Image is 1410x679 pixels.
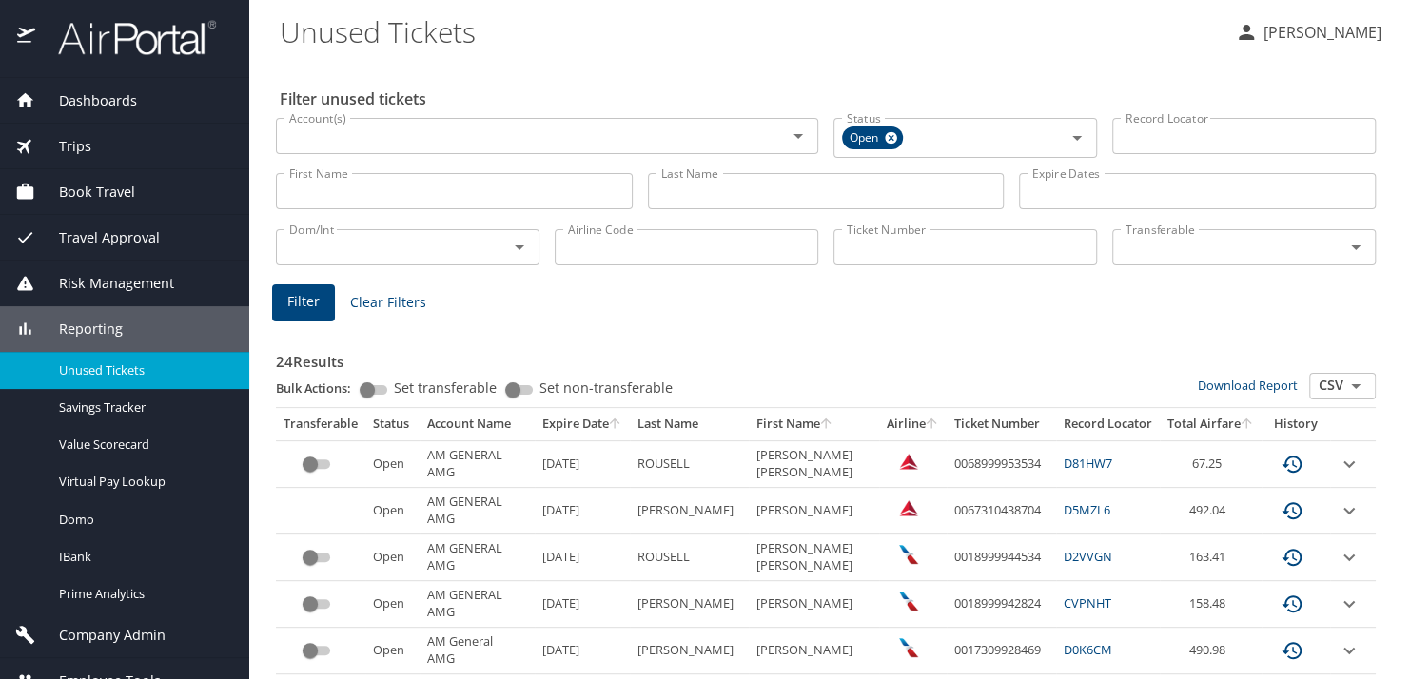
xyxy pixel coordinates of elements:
[879,408,947,440] th: Airline
[820,418,833,431] button: sort
[17,19,37,56] img: icon-airportal.png
[35,227,160,248] span: Travel Approval
[947,534,1056,581] td: 0018999944534
[899,545,918,564] img: American Airlines
[365,581,420,628] td: Open
[630,581,749,628] td: [PERSON_NAME]
[343,285,434,320] button: Clear Filters
[947,408,1056,440] th: Ticket Number
[350,291,426,315] span: Clear Filters
[59,585,226,603] span: Prime Analytics
[1160,408,1262,440] th: Total Airfare
[1160,440,1262,487] td: 67.25
[35,625,166,646] span: Company Admin
[1160,488,1262,534] td: 492.04
[535,408,630,440] th: Expire Date
[749,628,879,674] td: [PERSON_NAME]
[1064,501,1110,518] a: D5MZL6
[842,128,890,148] span: Open
[947,488,1056,534] td: 0067310438704
[1064,125,1090,151] button: Open
[394,381,497,395] span: Set transferable
[365,534,420,581] td: Open
[420,628,535,674] td: AM General AMG
[1064,548,1112,565] a: D2VVGN
[535,488,630,534] td: [DATE]
[420,534,535,581] td: AM GENERAL AMG
[630,440,749,487] td: ROUSELL
[276,339,1376,373] h3: 24 Results
[1258,21,1381,44] p: [PERSON_NAME]
[1227,15,1389,49] button: [PERSON_NAME]
[1262,408,1330,440] th: History
[420,488,535,534] td: AM GENERAL AMG
[630,628,749,674] td: [PERSON_NAME]
[365,488,420,534] td: Open
[35,182,135,203] span: Book Travel
[276,379,366,397] p: Bulk Actions:
[1064,594,1111,611] a: CVPNHT
[280,84,1380,114] h2: Filter unused tickets
[1198,377,1298,394] a: Download Report
[1160,534,1262,581] td: 163.41
[630,488,749,534] td: [PERSON_NAME]
[785,123,812,149] button: Open
[1241,418,1254,431] button: sort
[1064,455,1112,472] a: D81HW7
[899,638,918,657] img: American Airlines
[1338,546,1361,569] button: expand row
[506,234,533,261] button: Open
[1056,408,1160,440] th: Record Locator
[59,361,226,379] span: Unused Tickets
[539,381,673,395] span: Set non-transferable
[1342,373,1369,399] button: Open
[35,319,123,339] span: Reporting
[1338,499,1361,522] button: expand row
[947,581,1056,628] td: 0018999942824
[280,2,1220,61] h1: Unused Tickets
[59,473,226,491] span: Virtual Pay Lookup
[59,436,226,454] span: Value Scorecard
[899,592,918,611] img: American Airlines
[59,548,226,566] span: IBank
[272,284,335,321] button: Filter
[365,440,420,487] td: Open
[749,408,879,440] th: First Name
[630,534,749,581] td: ROUSELL
[420,408,535,440] th: Account Name
[609,418,622,431] button: sort
[365,408,420,440] th: Status
[1342,234,1369,261] button: Open
[749,581,879,628] td: [PERSON_NAME]
[1338,639,1361,662] button: expand row
[535,534,630,581] td: [DATE]
[749,534,879,581] td: [PERSON_NAME] [PERSON_NAME]
[420,581,535,628] td: AM GENERAL AMG
[35,273,174,294] span: Risk Management
[59,511,226,529] span: Domo
[284,416,358,433] div: Transferable
[365,628,420,674] td: Open
[1338,592,1361,615] button: expand row
[1338,453,1361,475] button: expand row
[749,440,879,487] td: [PERSON_NAME] [PERSON_NAME]
[35,136,91,157] span: Trips
[1160,581,1262,628] td: 158.48
[535,440,630,487] td: [DATE]
[535,628,630,674] td: [DATE]
[287,290,320,314] span: Filter
[947,440,1056,487] td: 0068999953534
[1064,641,1112,658] a: D0K6CM
[535,581,630,628] td: [DATE]
[35,90,137,111] span: Dashboards
[749,488,879,534] td: [PERSON_NAME]
[59,398,226,417] span: Savings Tracker
[842,126,903,149] div: Open
[37,19,216,56] img: airportal-logo.png
[899,452,918,471] img: Delta Airlines
[420,440,535,487] td: AM GENERAL AMG
[947,628,1056,674] td: 0017309928469
[926,418,939,431] button: sort
[1160,628,1262,674] td: 490.98
[630,408,749,440] th: Last Name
